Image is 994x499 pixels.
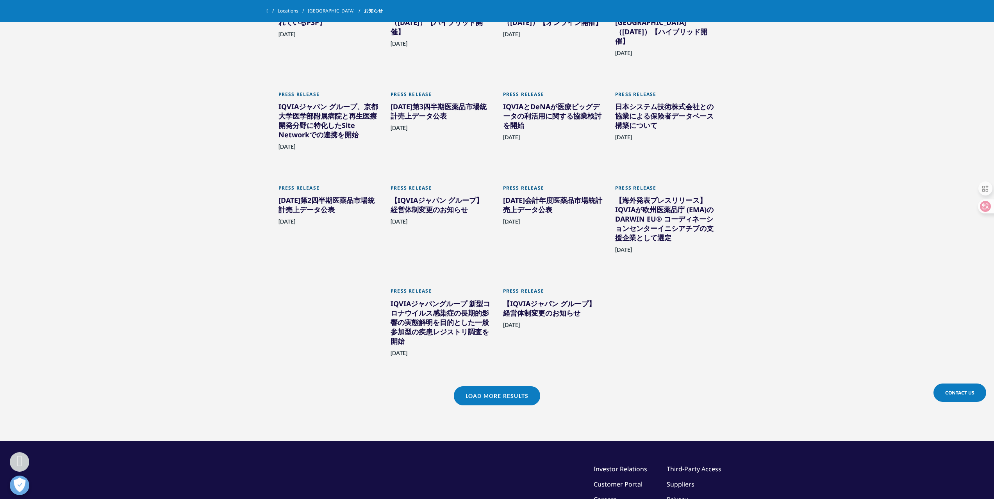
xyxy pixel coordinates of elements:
[503,102,604,133] div: IQVIAとDeNAが医療ビッグデータの利活用に関する協業検討を開始
[391,299,491,349] div: IQVIAジャパングループ 新型コロナウイルス感染症の長期的影響の実態解明を目的とした一般参加型の疾患レジストリ調査を開始
[391,288,491,298] div: Press Release
[615,91,716,102] div: Press Release
[503,134,520,145] span: [DATE]
[308,4,364,18] a: [GEOGRAPHIC_DATA]
[278,143,295,154] span: [DATE]
[391,350,407,361] span: [DATE]
[615,195,716,245] div: 【海外発表プレスリリース】IQVIAが欧州医薬品庁 (EMA)のDARWIN EU® コーディネーションセンターイニシアチブの支援企業として選定
[503,321,520,333] span: [DATE]
[278,218,295,229] span: [DATE]
[503,218,520,229] span: [DATE]
[615,246,632,257] span: [DATE]
[503,288,604,298] div: Press Release
[391,185,491,195] div: Press Release
[278,195,379,217] div: [DATE]第2四半期医薬品市場統計売上データ公表
[615,102,716,133] div: 日本システム技術株式会社との協業による保険者データベース構築について
[278,102,379,142] div: IQVIAジャパン グループ、京都大学医学部附属病院と再生医療開発分野に特化したSite Networkでの連携を開始
[278,91,379,102] div: Press Release
[391,124,407,136] span: [DATE]
[503,185,604,195] div: Press Release
[391,195,491,217] div: 【IQVIAジャパン グループ】 経営体制変更のお知らせ
[391,40,407,51] span: [DATE]
[667,465,721,473] a: Third-Party Access
[391,102,491,124] div: [DATE]第3四半期医薬品市場統計売上データ公表
[278,4,308,18] a: Locations
[391,218,407,229] span: [DATE]
[503,195,604,217] div: [DATE]会計年度医薬品市場統計売上データ公表
[278,31,295,42] span: [DATE]
[594,465,647,473] a: Investor Relations
[503,299,604,321] div: 【IQVIAジャパン グループ】 経営体制変更のお知らせ
[364,4,383,18] span: お知らせ
[615,185,716,195] div: Press Release
[594,480,642,488] a: Customer Portal
[503,31,520,42] span: [DATE]
[615,50,632,61] span: [DATE]
[454,386,540,405] a: Load More Results
[667,480,694,488] a: Suppliers
[933,384,986,402] a: Contact Us
[615,134,632,145] span: [DATE]
[10,476,29,495] button: 優先設定センターを開く
[945,389,974,396] span: Contact Us
[503,91,604,102] div: Press Release
[391,91,491,102] div: Press Release
[278,185,379,195] div: Press Release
